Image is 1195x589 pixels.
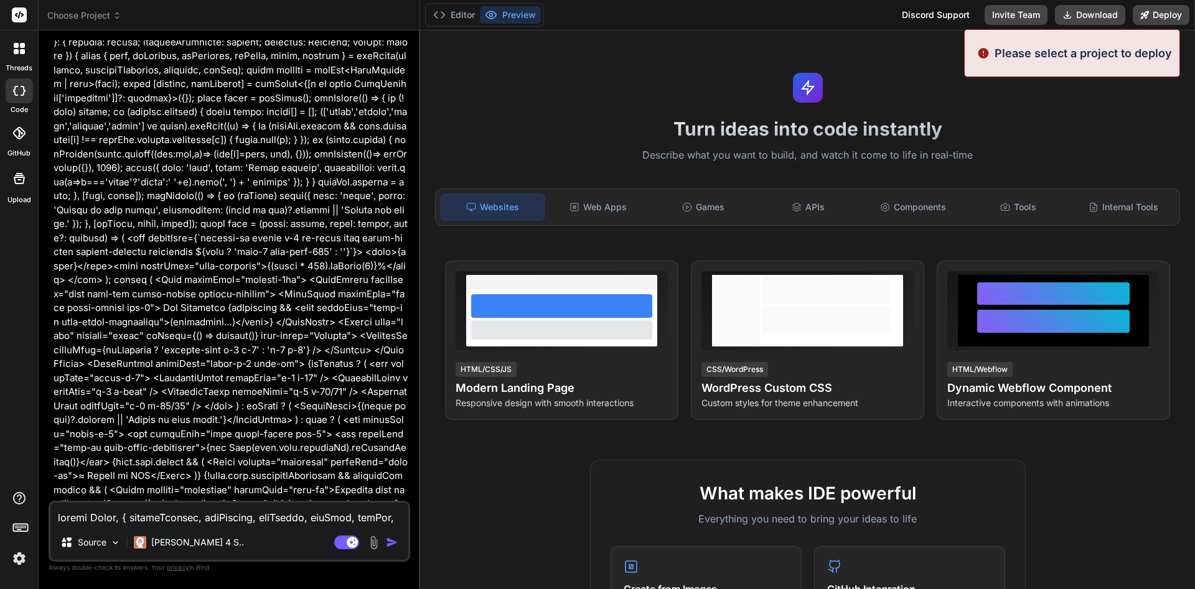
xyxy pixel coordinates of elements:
h1: Turn ideas into code instantly [428,118,1188,140]
button: Invite Team [985,5,1047,25]
p: [PERSON_NAME] 4 S.. [151,536,244,549]
h4: WordPress Custom CSS [701,379,914,397]
button: Download [1055,5,1125,25]
p: Everything you need to bring your ideas to life [611,511,1005,526]
button: Deploy [1133,5,1189,25]
button: Preview [480,6,541,24]
span: privacy [167,563,189,571]
div: Components [862,194,965,220]
img: Claude 4 Sonnet [134,536,146,549]
div: Games [652,194,755,220]
img: Pick Models [110,537,121,548]
h4: Modern Landing Page [456,379,668,397]
h4: Dynamic Webflow Component [947,379,1160,397]
img: icon [386,536,398,549]
div: CSS/WordPress [701,362,768,377]
label: Upload [7,195,31,205]
label: GitHub [7,148,30,159]
label: code [11,104,28,115]
p: Always double-check its answers. Your in Bind [49,562,410,573]
p: Describe what you want to build, and watch it come to life in real-time [428,147,1188,164]
img: alert [977,45,990,62]
div: Tools [967,194,1070,220]
div: Web Apps [547,194,650,220]
div: Discord Support [894,5,977,25]
p: Please select a project to deploy [995,45,1172,62]
h2: What makes IDE powerful [611,480,1005,506]
div: HTML/Webflow [947,362,1013,377]
button: Editor [428,6,480,24]
label: threads [6,63,32,73]
div: Websites [441,194,545,220]
div: APIs [757,194,860,220]
div: Internal Tools [1072,194,1174,220]
span: Choose Project [47,9,121,22]
p: Responsive design with smooth interactions [456,397,668,409]
img: settings [9,548,30,569]
img: attachment [367,536,381,550]
p: Interactive components with animations [947,397,1160,409]
p: Custom styles for theme enhancement [701,397,914,409]
p: Source [78,536,106,549]
div: HTML/CSS/JS [456,362,517,377]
